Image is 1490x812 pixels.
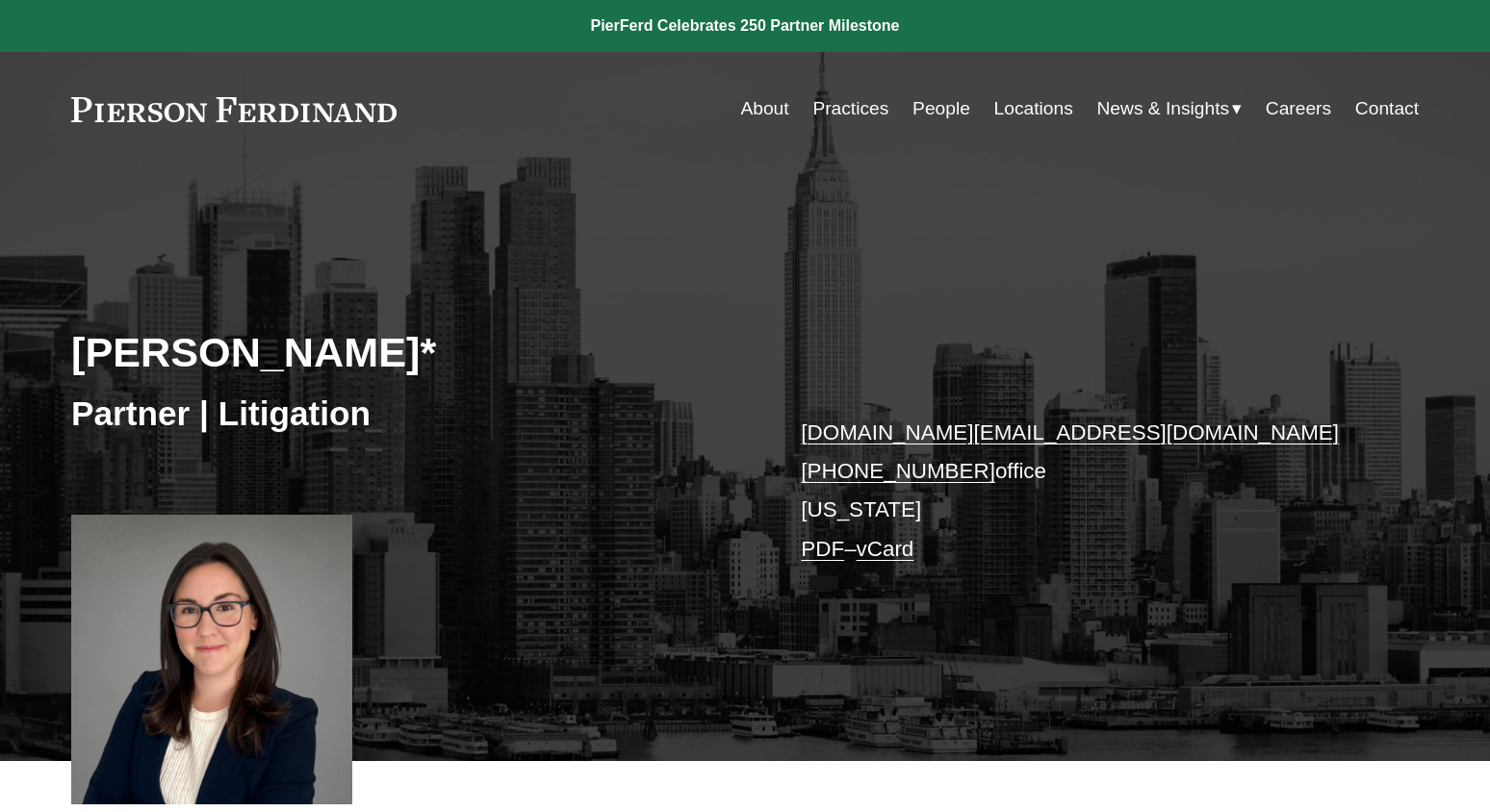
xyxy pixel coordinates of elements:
a: [PHONE_NUMBER] [801,459,995,483]
a: Contact [1355,90,1419,127]
a: vCard [857,537,914,561]
a: Practices [812,90,888,127]
a: folder dropdown [1097,90,1243,127]
a: PDF [801,537,844,561]
a: People [912,90,970,127]
a: Locations [994,90,1073,127]
span: News & Insights [1097,92,1230,126]
h2: [PERSON_NAME]* [71,327,745,377]
p: office [US_STATE] – [801,414,1362,569]
h3: Partner | Litigation [71,393,745,435]
a: [DOMAIN_NAME][EMAIL_ADDRESS][DOMAIN_NAME] [801,420,1339,444]
a: Careers [1266,90,1331,127]
a: About [740,90,788,127]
